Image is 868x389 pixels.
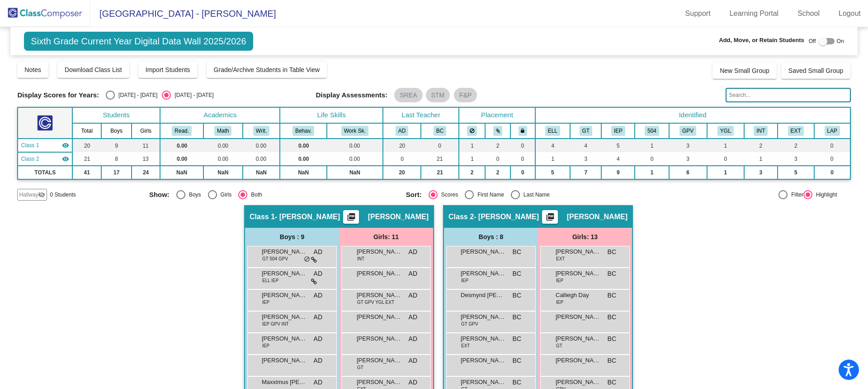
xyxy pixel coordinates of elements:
[115,91,157,99] div: [DATE] - [DATE]
[368,212,429,221] span: [PERSON_NAME]
[788,67,843,74] span: Saved Small Group
[545,126,560,136] button: ELL
[138,62,198,78] button: Import Students
[314,312,322,322] span: AD
[357,364,363,371] span: GT
[538,228,632,246] div: Girls: 13
[535,123,570,139] th: English Language Learner
[171,91,213,99] div: [DATE] - [DATE]
[101,152,132,166] td: 8
[778,139,814,152] td: 2
[406,191,422,199] span: Sort:
[262,277,278,284] span: ELL IEP
[814,152,850,166] td: 0
[18,139,72,152] td: Aaron Derr - Derr
[461,269,506,278] span: [PERSON_NAME]
[778,166,814,179] td: 5
[608,269,616,279] span: BC
[485,123,510,139] th: Keep with students
[459,123,485,139] th: Keep away students
[754,126,768,136] button: INT
[556,334,601,343] span: [PERSON_NAME]
[409,269,417,279] span: AD
[160,107,280,123] th: Academics
[217,191,232,199] div: Girls
[160,152,203,166] td: 0.00
[421,123,459,139] th: Becky Campbell
[245,228,339,246] div: Boys : 9
[825,126,840,136] button: LAP
[383,123,421,139] th: Aaron Derr
[65,66,122,73] span: Download Class List
[383,166,421,179] td: 20
[357,356,402,365] span: [PERSON_NAME]
[132,123,160,139] th: Girls
[459,152,485,166] td: 1
[485,139,510,152] td: 2
[837,37,844,45] span: On
[669,123,707,139] th: Good Parent Volunteer
[556,277,563,284] span: IEP
[57,62,129,78] button: Download Class List
[160,166,203,179] td: NaN
[717,126,734,136] button: YGL
[327,166,383,179] td: NaN
[149,190,399,199] mat-radio-group: Select an option
[262,356,307,365] span: [PERSON_NAME]
[314,269,322,279] span: AD
[601,166,635,179] td: 9
[461,277,468,284] span: IEP
[243,166,280,179] td: NaN
[262,342,269,349] span: IEP
[24,32,253,51] span: Sixth Grade Current Year Digital Data Wall 2025/2026
[214,126,231,136] button: Math
[601,123,635,139] th: Individualized Education Plan
[461,247,506,256] span: [PERSON_NAME]
[669,166,707,179] td: 6
[132,166,160,179] td: 24
[409,334,417,344] span: AD
[712,62,777,79] button: New Small Group
[669,139,707,152] td: 3
[341,126,368,136] button: Work Sk.
[243,139,280,152] td: 0.00
[608,334,616,344] span: BC
[314,378,322,387] span: AD
[409,291,417,300] span: AD
[535,166,570,179] td: 5
[207,62,327,78] button: Grade/Archive Students in Table View
[556,312,601,322] span: [PERSON_NAME]
[510,152,535,166] td: 0
[678,6,718,21] a: Support
[556,269,601,278] span: [PERSON_NAME]
[72,123,101,139] th: Total
[357,334,402,343] span: [PERSON_NAME]
[814,166,850,179] td: 0
[262,255,288,262] span: GT 504 GPV
[409,378,417,387] span: AD
[459,139,485,152] td: 1
[383,107,459,123] th: Last Teacher
[720,67,769,74] span: New Small Group
[608,247,616,257] span: BC
[345,212,356,225] mat-icon: picture_as_pdf
[645,126,659,136] button: 504
[280,152,326,166] td: 0.00
[608,291,616,300] span: BC
[461,378,506,387] span: [PERSON_NAME]
[513,334,521,344] span: BC
[18,166,72,179] td: TOTALS
[744,123,778,139] th: Introvert
[542,210,558,224] button: Print Students Details
[185,191,201,199] div: Boys
[513,291,521,300] span: BC
[262,312,307,322] span: [PERSON_NAME]
[790,6,827,21] a: School
[327,152,383,166] td: 0.00
[409,312,417,322] span: AD
[250,212,275,221] span: Class 1
[406,190,656,199] mat-radio-group: Select an option
[778,152,814,166] td: 3
[17,62,48,78] button: Notes
[357,269,402,278] span: [PERSON_NAME]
